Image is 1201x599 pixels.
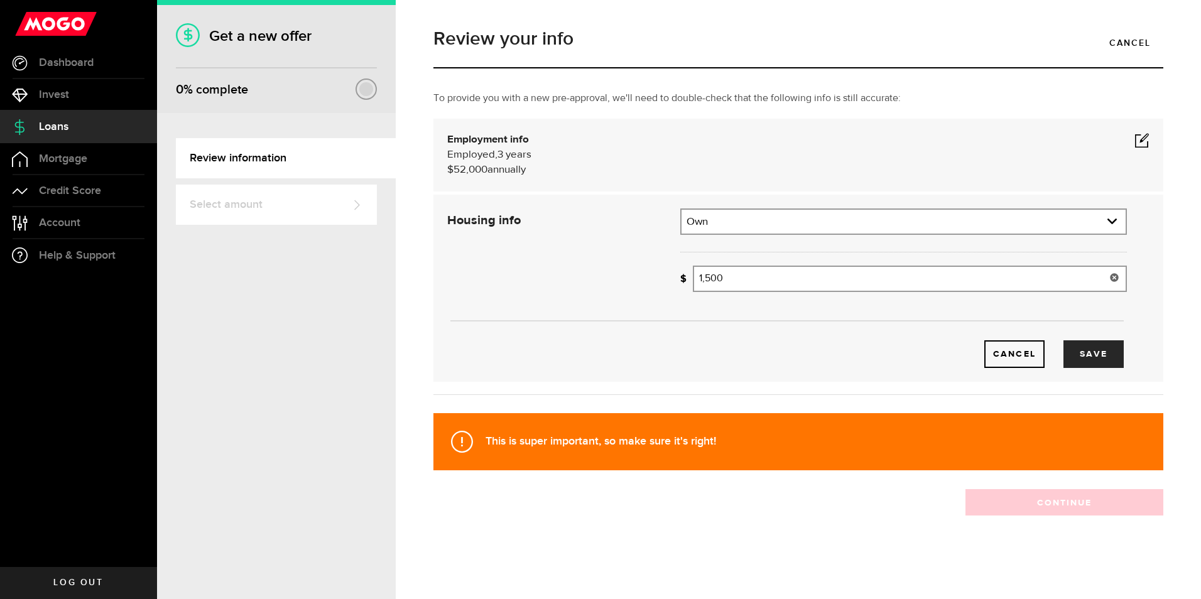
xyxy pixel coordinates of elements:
[176,78,248,101] div: % complete
[39,57,94,68] span: Dashboard
[495,149,497,160] span: ,
[447,214,521,227] strong: Housing info
[447,149,495,160] span: Employed
[486,434,716,448] strong: This is super important, so make sure it's right!
[53,578,103,587] span: Log out
[39,185,101,197] span: Credit Score
[447,165,487,175] span: $52,000
[433,91,1163,106] p: To provide you with a new pre-approval, we'll need to double-check that the following info is sti...
[1063,340,1124,368] button: Save
[176,138,396,178] a: Review information
[965,489,1163,515] button: Continue
[176,82,183,97] span: 0
[39,153,87,165] span: Mortgage
[1097,30,1163,56] a: Cancel
[10,5,48,43] button: Open LiveChat chat widget
[176,27,377,45] h1: Get a new offer
[497,149,531,160] span: 3 years
[39,121,68,132] span: Loans
[487,165,526,175] span: annually
[433,30,1163,48] h1: Review your info
[39,217,80,229] span: Account
[447,134,529,145] b: Employment info
[39,250,116,261] span: Help & Support
[682,210,1126,234] a: expand select
[39,89,69,100] span: Invest
[984,340,1045,368] a: Cancel
[176,185,377,225] a: Select amount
